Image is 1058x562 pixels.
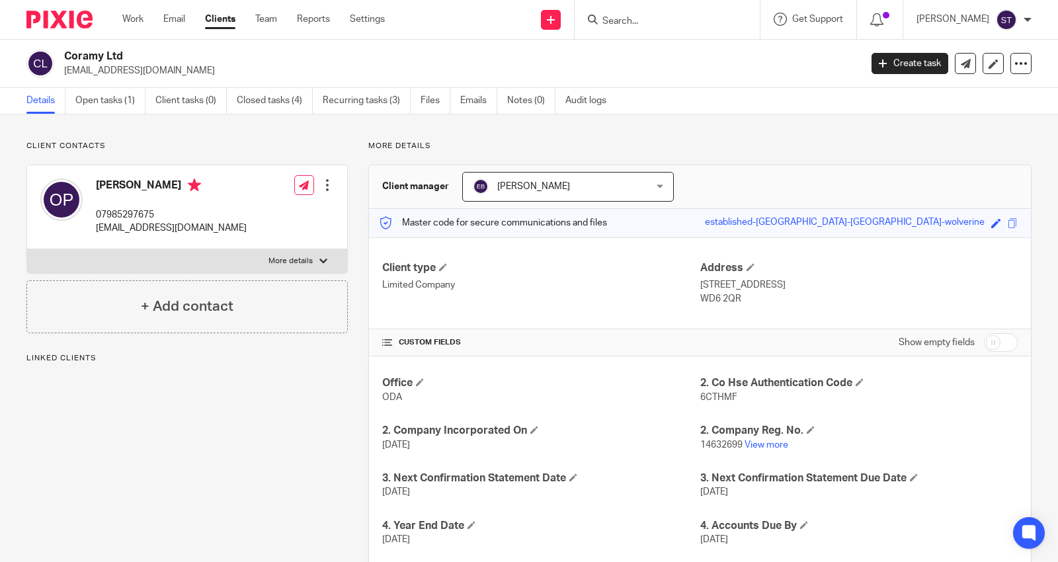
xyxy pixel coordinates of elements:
h4: Client type [382,261,700,275]
p: Client contacts [26,141,348,151]
a: Settings [350,13,385,26]
h4: [PERSON_NAME] [96,179,247,195]
h4: CUSTOM FIELDS [382,337,700,348]
span: ODA [382,393,402,402]
a: Audit logs [565,88,616,114]
a: Team [255,13,277,26]
a: Emails [460,88,497,114]
p: [EMAIL_ADDRESS][DOMAIN_NAME] [64,64,852,77]
p: More details [268,256,313,266]
p: [STREET_ADDRESS] [700,278,1018,292]
span: 14632699 [700,440,743,450]
h4: 2. Co Hse Authentication Code [700,376,1018,390]
h2: Coramy Ltd [64,50,694,63]
span: 6CTHMF [700,393,737,402]
img: svg%3E [40,179,83,221]
label: Show empty fields [899,336,975,349]
img: svg%3E [473,179,489,194]
p: More details [368,141,1032,151]
h4: 4. Accounts Due By [700,519,1018,533]
span: [DATE] [700,535,728,544]
a: Open tasks (1) [75,88,145,114]
img: svg%3E [996,9,1017,30]
h4: Address [700,261,1018,275]
h4: 3. Next Confirmation Statement Date [382,471,700,485]
span: Get Support [792,15,843,24]
span: [DATE] [382,535,410,544]
h4: 4. Year End Date [382,519,700,533]
h4: + Add contact [141,296,233,317]
p: [EMAIL_ADDRESS][DOMAIN_NAME] [96,221,247,235]
a: Clients [205,13,235,26]
img: svg%3E [26,50,54,77]
p: WD6 2QR [700,292,1018,305]
span: [DATE] [382,487,410,497]
a: Notes (0) [507,88,555,114]
img: Pixie [26,11,93,28]
span: [DATE] [700,487,728,497]
input: Search [601,16,720,28]
p: [PERSON_NAME] [916,13,989,26]
div: established-[GEOGRAPHIC_DATA]-[GEOGRAPHIC_DATA]-wolverine [705,216,985,231]
h4: Office [382,376,700,390]
p: Master code for secure communications and files [379,216,607,229]
p: 07985297675 [96,208,247,221]
a: Details [26,88,65,114]
a: Closed tasks (4) [237,88,313,114]
a: Reports [297,13,330,26]
a: View more [745,440,788,450]
a: Create task [872,53,948,74]
p: Linked clients [26,353,348,364]
span: [PERSON_NAME] [497,182,570,191]
i: Primary [188,179,201,192]
span: [DATE] [382,440,410,450]
h4: 3. Next Confirmation Statement Due Date [700,471,1018,485]
a: Work [122,13,143,26]
a: Files [421,88,450,114]
p: Limited Company [382,278,700,292]
h4: 2. Company Incorporated On [382,424,700,438]
a: Email [163,13,185,26]
a: Recurring tasks (3) [323,88,411,114]
h4: 2. Company Reg. No. [700,424,1018,438]
a: Client tasks (0) [155,88,227,114]
h3: Client manager [382,180,449,193]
